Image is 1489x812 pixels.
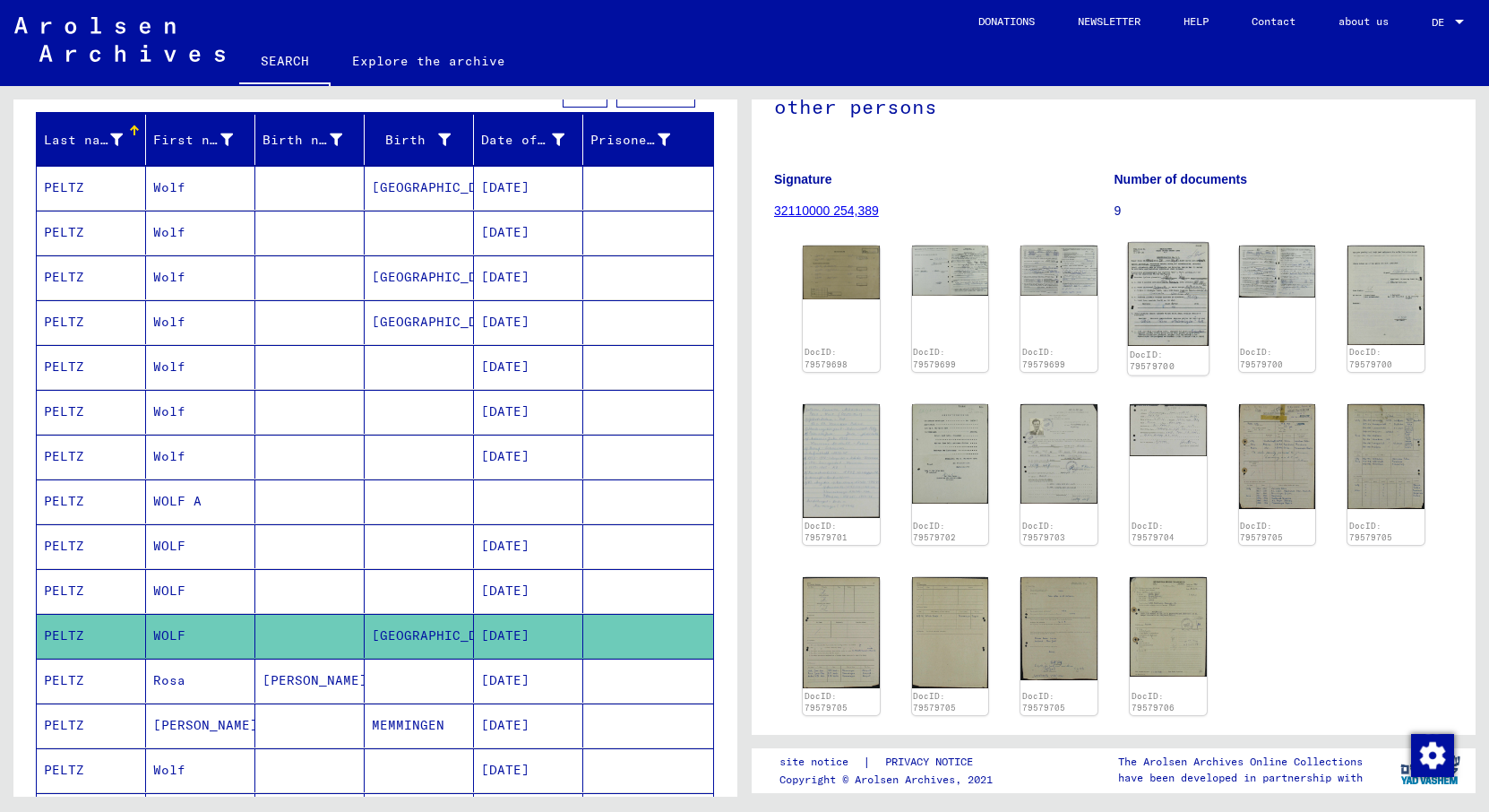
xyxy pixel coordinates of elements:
mat-header-cell: Date of birth [474,115,583,165]
mat-cell: Wolf [146,166,255,210]
mat-cell: [GEOGRAPHIC_DATA] [365,255,474,299]
a: Explore the archive [331,39,527,82]
a: DocID: 79579699 [913,347,956,369]
mat-cell: [DATE] [474,166,583,210]
mat-cell: [DATE] [474,524,583,568]
mat-header-cell: Birth name [255,115,365,165]
a: DocID: 79579705 [1240,521,1283,543]
a: DocID: 79579705 [913,691,956,713]
mat-header-cell: Birth [365,115,474,165]
div: First name [153,131,233,150]
a: DocID: 79579698 [805,347,848,369]
img: Change consent [1411,734,1454,777]
mat-cell: PELTZ [37,614,146,658]
img: 001.jpg [803,404,880,518]
mat-cell: [DATE] [474,300,583,344]
mat-cell: [PERSON_NAME] [146,704,255,747]
mat-cell: [DATE] [474,659,583,703]
div: | [779,753,994,772]
a: PRIVACY NOTICE [871,753,994,772]
mat-cell: MEMMINGEN [365,704,474,747]
img: 001.jpg [1020,404,1097,504]
mat-cell: [GEOGRAPHIC_DATA] [365,614,474,658]
mat-cell: [DATE] [474,435,583,479]
mat-cell: Wolf [146,748,255,792]
mat-cell: PELTZ [37,255,146,299]
mat-cell: [DATE] [474,704,583,747]
img: 003.jpg [803,577,880,688]
mat-header-cell: Prisoner # [583,115,713,165]
mat-cell: [DATE] [474,614,583,658]
mat-cell: WOLF [146,524,255,568]
div: Last name [44,131,123,150]
a: DocID: 79579700 [1240,347,1283,369]
mat-cell: Wolf [146,255,255,299]
img: 001.jpg [912,246,989,296]
img: 001.jpg [1128,243,1209,346]
mat-header-cell: Last name [37,115,146,165]
b: Signature [774,172,832,186]
div: Birth name [263,131,342,150]
img: 005.jpg [1020,577,1097,680]
div: Prisoner # [590,131,670,150]
mat-cell: PELTZ [37,524,146,568]
mat-cell: PELTZ [37,569,146,613]
img: 003.jpg [1347,246,1424,344]
div: Birth [372,131,451,150]
a: 32110000 254,389 [774,203,879,218]
div: Date of birth [481,131,564,150]
p: Copyright © Arolsen Archives, 2021 [779,772,994,788]
mat-cell: [GEOGRAPHIC_DATA] [365,166,474,210]
mat-cell: [GEOGRAPHIC_DATA] [365,300,474,344]
img: 004.jpg [912,577,989,688]
mat-cell: Wolf [146,211,255,255]
mat-cell: [DATE] [474,569,583,613]
mat-header-cell: First name [146,115,255,165]
p: have been developed in partnership with [1118,770,1363,786]
mat-cell: Rosa [146,659,255,703]
img: 001.jpg [1130,404,1207,456]
mat-cell: Wolf [146,390,255,434]
img: 002.jpg [1347,404,1424,510]
mat-cell: WOLF [146,614,255,658]
img: yv_logo.png [1397,747,1464,792]
div: Last name [44,125,145,154]
mat-cell: PELTZ [37,300,146,344]
mat-cell: [DATE] [474,390,583,434]
img: 002.jpg [1020,246,1097,296]
a: DocID: 79579700 [1130,349,1175,372]
a: DocID: 79579701 [805,521,848,543]
a: DocID: 79579705 [1349,521,1392,543]
mat-cell: PELTZ [37,211,146,255]
mat-cell: PELTZ [37,479,146,523]
div: First name [153,125,255,154]
p: 9 [1115,202,1454,220]
mat-cell: Wolf [146,300,255,344]
mat-cell: PELTZ [37,345,146,389]
mat-cell: PELTZ [37,704,146,747]
mat-cell: Wolf [146,345,255,389]
mat-cell: WOLF [146,569,255,613]
img: Arolsen_neg.svg [14,17,225,62]
mat-cell: Wolf [146,435,255,479]
a: SEARCH [239,39,331,86]
mat-cell: WOLF A [146,479,255,523]
mat-cell: PELTZ [37,166,146,210]
a: site notice [779,753,863,772]
div: Birth [372,125,473,154]
img: 001.jpg [1239,404,1316,509]
a: DocID: 79579705 [1022,691,1065,713]
mat-cell: [DATE] [474,211,583,255]
p: The Arolsen Archives Online Collections [1118,754,1363,770]
img: 001.jpg [912,404,989,504]
img: 001.jpg [803,246,880,298]
span: DE [1432,16,1451,29]
a: DocID: 79579699 [1022,347,1065,369]
div: Prisoner # [590,125,693,154]
img: 002.jpg [1239,246,1316,297]
mat-cell: [DATE] [474,345,583,389]
mat-cell: PELTZ [37,390,146,434]
a: DocID: 79579703 [1022,521,1065,543]
div: Date of birth [481,125,587,154]
mat-cell: [DATE] [474,748,583,792]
